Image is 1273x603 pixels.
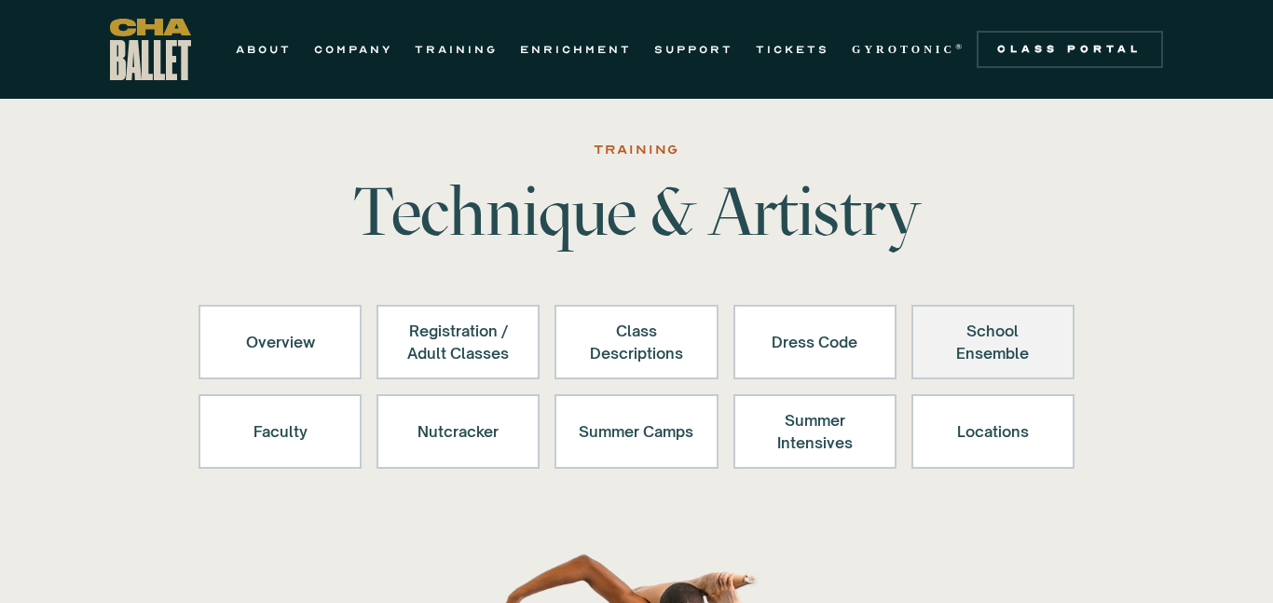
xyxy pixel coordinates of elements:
[110,19,191,80] a: home
[977,31,1163,68] a: Class Portal
[988,42,1152,57] div: Class Portal
[376,305,540,379] a: Registration /Adult Classes
[756,38,829,61] a: TICKETS
[579,320,693,364] div: Class Descriptions
[314,38,392,61] a: COMPANY
[223,409,337,454] div: Faculty
[376,394,540,469] a: Nutcracker
[223,320,337,364] div: Overview
[852,38,965,61] a: GYROTONIC®
[758,320,872,364] div: Dress Code
[198,394,362,469] a: Faculty
[594,139,679,161] div: Training
[236,38,292,61] a: ABOUT
[758,409,872,454] div: Summer Intensives
[654,38,733,61] a: SUPPORT
[911,394,1075,469] a: Locations
[579,409,693,454] div: Summer Camps
[733,305,897,379] a: Dress Code
[520,38,632,61] a: ENRICHMENT
[852,43,955,56] strong: GYROTONIC
[415,38,498,61] a: TRAINING
[554,394,718,469] a: Summer Camps
[936,320,1050,364] div: School Ensemble
[198,305,362,379] a: Overview
[936,409,1050,454] div: Locations
[955,42,965,51] sup: ®
[401,409,515,454] div: Nutcracker
[911,305,1075,379] a: School Ensemble
[401,320,515,364] div: Registration / Adult Classes
[733,394,897,469] a: Summer Intensives
[554,305,718,379] a: Class Descriptions
[346,178,927,245] h1: Technique & Artistry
